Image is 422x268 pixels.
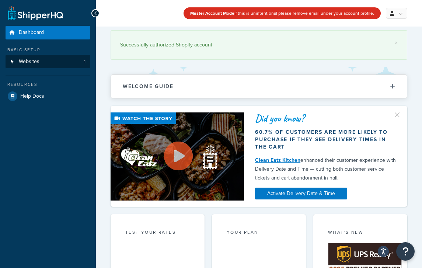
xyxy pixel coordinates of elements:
[20,93,44,100] span: Help Docs
[6,55,90,69] li: Websites
[111,112,244,201] img: Video thumbnail
[395,40,398,46] a: ×
[184,7,381,19] div: If this is unintentional please remove email under your account profile.
[328,229,393,237] div: What's New
[255,129,396,151] div: 60.7% of customers are more likely to purchase if they see delivery times in the cart
[190,10,234,17] strong: Master Account Mode
[6,90,90,103] a: Help Docs
[255,188,347,199] a: Activate Delivery Date & Time
[255,113,396,123] div: Did you know?
[111,75,407,98] button: Welcome Guide
[227,229,291,237] div: Your Plan
[396,242,415,261] button: Open Resource Center
[255,156,300,164] a: Clean Eatz Kitchen
[120,40,398,50] div: Successfully authorized Shopify account
[6,47,90,53] div: Basic Setup
[84,59,86,65] span: 1
[6,81,90,88] div: Resources
[255,156,396,182] div: enhanced their customer experience with Delivery Date and Time — cutting both customer service ti...
[19,29,44,36] span: Dashboard
[123,84,174,89] h2: Welcome Guide
[19,59,39,65] span: Websites
[6,26,90,39] a: Dashboard
[125,229,190,237] div: Test your rates
[6,55,90,69] a: Websites1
